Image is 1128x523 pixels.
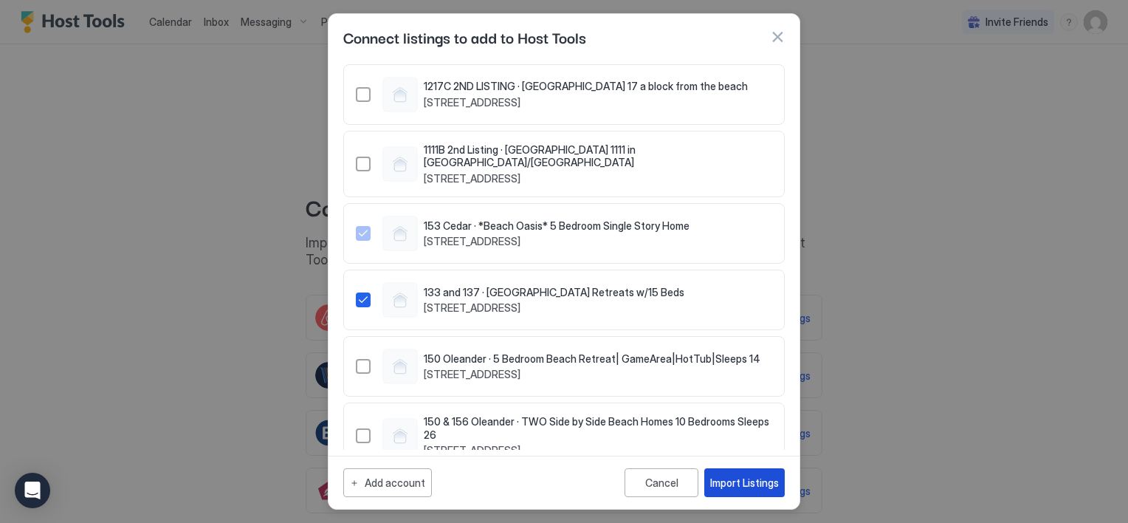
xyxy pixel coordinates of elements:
span: Connect listings to add to Host Tools [343,26,586,48]
span: [STREET_ADDRESS] [424,96,748,109]
div: 669585710338413724 [356,143,772,185]
span: [STREET_ADDRESS] [424,235,689,248]
span: [STREET_ADDRESS] [424,368,760,381]
span: [STREET_ADDRESS] [424,172,772,185]
div: 1472028789359609904 [356,349,772,384]
div: Cancel [645,476,678,489]
span: 133 and 137 · [GEOGRAPHIC_DATA] Retreats w/15 Beds [424,286,684,299]
span: 1217C 2ND LISTING · [GEOGRAPHIC_DATA] 17 a block from the beach [424,80,748,93]
div: Import Listings [710,475,779,490]
button: Add account [343,468,432,497]
div: 669585626780906449 [356,77,772,112]
span: 150 & 156 Oleander · TWO Side by Side Beach Homes 10 Bedrooms Sleeps 26 [424,415,772,441]
div: Open Intercom Messenger [15,473,50,508]
div: 885368286301962644 [356,216,772,251]
span: 153 Cedar · *Beach Oasis* 5 Bedroom Single Story Home [424,219,689,233]
div: Add account [365,475,425,490]
span: 1111B 2nd Listing · [GEOGRAPHIC_DATA] 1111 in [GEOGRAPHIC_DATA]/[GEOGRAPHIC_DATA] [424,143,772,169]
span: [STREET_ADDRESS] [424,444,772,457]
span: [STREET_ADDRESS] [424,301,684,315]
button: Cancel [625,468,698,497]
button: Import Listings [704,468,785,497]
div: 1287697436693648123 [356,282,772,318]
div: 1490820736697503811 [356,415,772,457]
span: 150 Oleander · 5 Bedroom Beach Retreat| GameArea|HotTub|Sleeps 14 [424,352,760,366]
